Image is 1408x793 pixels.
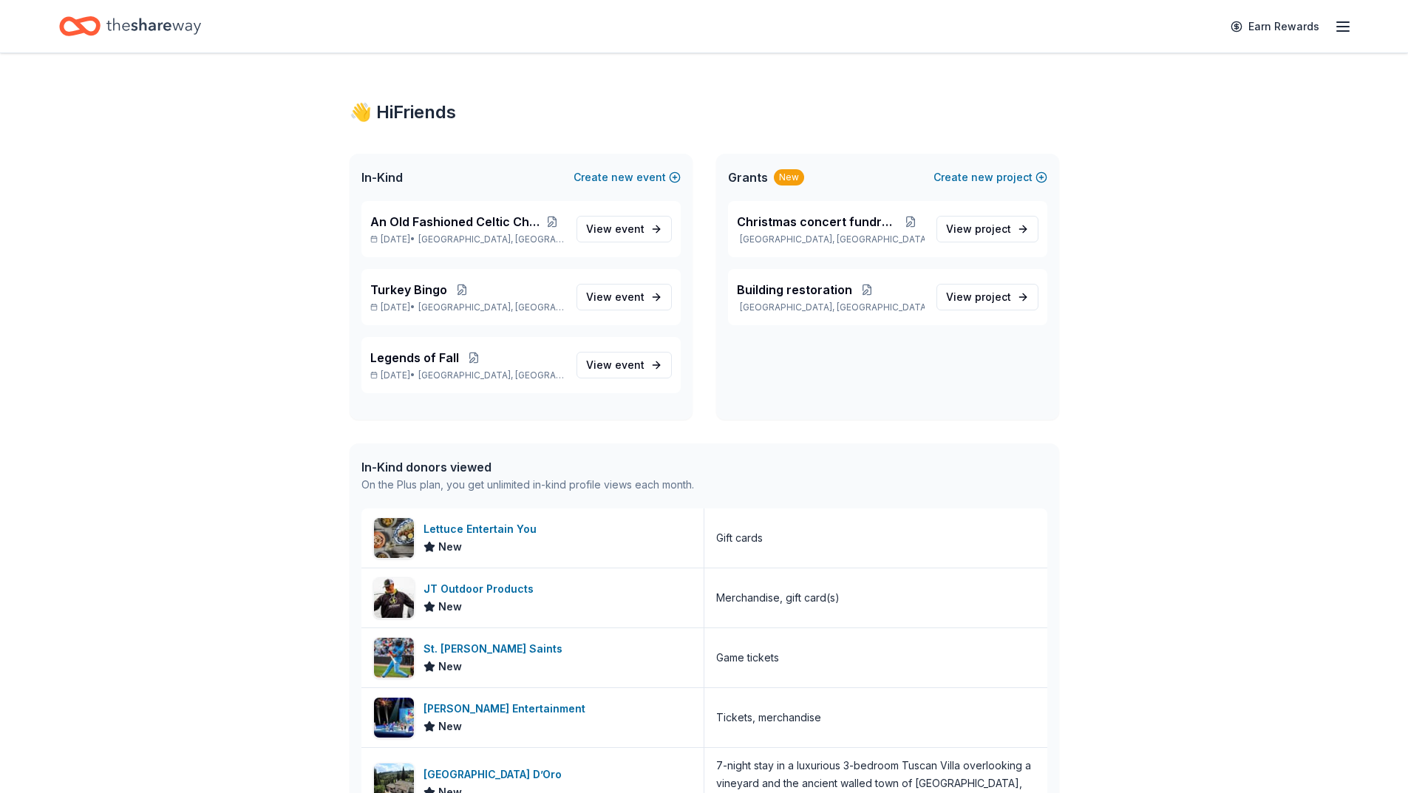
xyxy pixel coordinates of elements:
span: project [975,222,1011,235]
img: Image for Feld Entertainment [374,698,414,738]
span: New [438,598,462,616]
a: View project [936,284,1038,310]
span: project [975,290,1011,303]
span: New [438,538,462,556]
button: Createnewproject [933,169,1047,186]
span: View [586,356,645,374]
p: [DATE] • [370,234,565,245]
span: New [438,718,462,735]
span: View [586,220,645,238]
div: In-Kind donors viewed [361,458,694,476]
span: new [971,169,993,186]
span: View [946,288,1011,306]
span: [GEOGRAPHIC_DATA], [GEOGRAPHIC_DATA] [418,234,564,245]
div: On the Plus plan, you get unlimited in-kind profile views each month. [361,476,694,494]
button: Createnewevent [574,169,681,186]
span: [GEOGRAPHIC_DATA], [GEOGRAPHIC_DATA] [418,302,564,313]
img: Image for Lettuce Entertain You [374,518,414,558]
div: St. [PERSON_NAME] Saints [424,640,568,658]
div: 👋 Hi Friends [350,101,1059,124]
div: New [774,169,804,186]
a: View event [577,352,672,378]
span: Christmas concert fundraiser [737,213,897,231]
img: Image for St. Paul Saints [374,638,414,678]
div: Merchandise, gift card(s) [716,589,840,607]
p: [DATE] • [370,370,565,381]
p: [DATE] • [370,302,565,313]
span: Building restoration [737,281,852,299]
span: event [615,290,645,303]
a: View event [577,284,672,310]
div: Gift cards [716,529,763,547]
div: Game tickets [716,649,779,667]
p: [GEOGRAPHIC_DATA], [GEOGRAPHIC_DATA] [737,234,925,245]
span: Grants [728,169,768,186]
span: New [438,658,462,675]
p: [GEOGRAPHIC_DATA], [GEOGRAPHIC_DATA] [737,302,925,313]
span: In-Kind [361,169,403,186]
a: View event [577,216,672,242]
span: Legends of Fall [370,349,459,367]
span: View [946,220,1011,238]
div: JT Outdoor Products [424,580,540,598]
div: Tickets, merchandise [716,709,821,726]
span: [GEOGRAPHIC_DATA], [GEOGRAPHIC_DATA] [418,370,564,381]
span: new [611,169,633,186]
a: View project [936,216,1038,242]
span: event [615,358,645,371]
a: Home [59,9,201,44]
span: Turkey Bingo [370,281,447,299]
a: Earn Rewards [1222,13,1328,40]
span: View [586,288,645,306]
span: An Old Fashioned Celtic Christmas [370,213,540,231]
div: [PERSON_NAME] Entertainment [424,700,591,718]
div: Lettuce Entertain You [424,520,543,538]
span: event [615,222,645,235]
div: [GEOGRAPHIC_DATA] D’Oro [424,766,568,783]
img: Image for JT Outdoor Products [374,578,414,618]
